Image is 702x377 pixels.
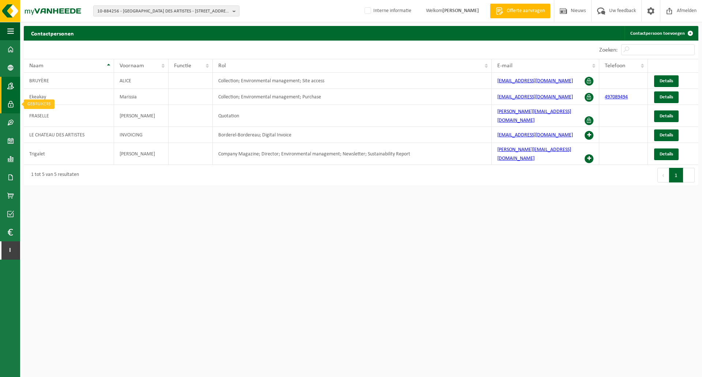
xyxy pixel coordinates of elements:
button: Next [683,168,695,182]
button: 1 [669,168,683,182]
span: Details [660,133,673,137]
td: [PERSON_NAME] [114,105,168,127]
span: 10-884256 - [GEOGRAPHIC_DATA] DES ARTISTES - [STREET_ADDRESS][PERSON_NAME] [97,6,230,17]
label: Zoeken: [599,47,618,53]
span: Voornaam [120,63,144,69]
td: ALICE [114,73,168,89]
a: 497089494 [605,94,628,100]
td: [PERSON_NAME] [114,143,168,165]
td: Collection; Environmental management; Purchase [213,89,491,105]
a: Offerte aanvragen [490,4,550,18]
button: 10-884256 - [GEOGRAPHIC_DATA] DES ARTISTES - [STREET_ADDRESS][PERSON_NAME] [93,5,239,16]
span: Rol [218,63,226,69]
span: Details [660,152,673,157]
span: Details [660,114,673,118]
td: Company Magazine; Director; Environmental management; Newsletter; Sustainability Report [213,143,491,165]
td: Borderel-Bordereau; Digital Invoice [213,127,491,143]
strong: [PERSON_NAME] [442,8,479,14]
span: Naam [29,63,44,69]
a: [EMAIL_ADDRESS][DOMAIN_NAME] [497,78,573,84]
a: [EMAIL_ADDRESS][DOMAIN_NAME] [497,132,573,138]
span: Details [660,95,673,99]
td: FRASELLE [24,105,114,127]
td: Marissia [114,89,168,105]
span: Functie [174,63,191,69]
a: [PERSON_NAME][EMAIL_ADDRESS][DOMAIN_NAME] [497,109,571,123]
label: Interne informatie [363,5,411,16]
td: Collection; Environmental management; Site access [213,73,491,89]
td: INVOICING [114,127,168,143]
td: Trigalet [24,143,114,165]
h2: Contactpersonen [24,26,81,40]
td: BRUYÈRE [24,73,114,89]
a: Details [654,129,679,141]
a: Details [654,75,679,87]
td: Quotation [213,105,491,127]
span: I [7,241,13,260]
span: Details [660,79,673,83]
span: E-mail [497,63,513,69]
button: Previous [657,168,669,182]
a: Details [654,91,679,103]
a: Contactpersoon toevoegen [624,26,698,41]
div: 1 tot 5 van 5 resultaten [27,169,79,182]
a: [PERSON_NAME][EMAIL_ADDRESS][DOMAIN_NAME] [497,147,571,161]
span: Telefoon [605,63,625,69]
a: [EMAIL_ADDRESS][DOMAIN_NAME] [497,94,573,100]
td: Ekeakay [24,89,114,105]
a: Details [654,148,679,160]
span: Offerte aanvragen [505,7,547,15]
td: LE CHATEAU DES ARTISTES [24,127,114,143]
a: Details [654,110,679,122]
